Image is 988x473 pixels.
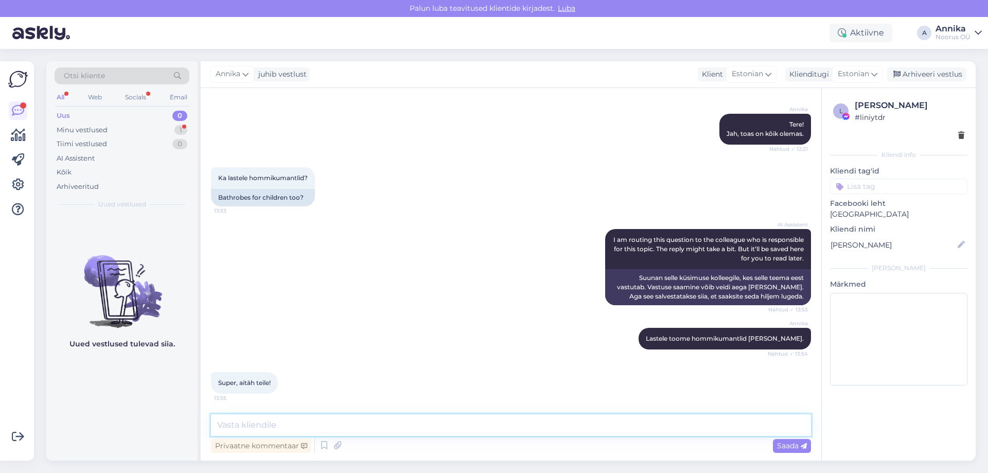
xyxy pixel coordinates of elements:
[917,26,931,40] div: A
[57,153,95,164] div: AI Assistent
[768,350,808,358] span: Nähtud ✓ 13:54
[168,91,189,104] div: Email
[698,69,723,80] div: Klient
[69,339,175,349] p: Uued vestlused tulevad siia.
[555,4,578,13] span: Luba
[64,71,105,81] span: Otsi kliente
[613,236,805,262] span: I am routing this question to the colleague who is responsible for this topic. The reply might ta...
[174,125,187,135] div: 1
[55,91,66,104] div: All
[86,91,104,104] div: Web
[214,207,253,215] span: 13:53
[57,182,99,192] div: Arhiveeritud
[777,441,807,450] span: Saada
[254,69,307,80] div: juhib vestlust
[211,189,315,206] div: Bathrobes for children too?
[123,91,148,104] div: Socials
[830,150,967,160] div: Kliendi info
[887,67,966,81] div: Arhiveeri vestlus
[732,68,763,80] span: Estonian
[172,139,187,149] div: 0
[172,111,187,121] div: 0
[830,198,967,209] p: Facebooki leht
[218,174,308,182] span: Ka lastele hommikumantlid?
[838,68,869,80] span: Estonian
[8,69,28,89] img: Askly Logo
[46,237,198,329] img: No chats
[855,112,964,123] div: # liniytdr
[830,224,967,235] p: Kliendi nimi
[57,139,107,149] div: Tiimi vestlused
[936,33,971,41] div: Noorus OÜ
[98,200,146,209] span: Uued vestlused
[769,221,808,229] span: AI Assistent
[830,179,967,194] input: Lisa tag
[831,239,956,251] input: Lisa nimi
[216,68,240,80] span: Annika
[769,320,808,327] span: Annika
[769,106,808,113] span: Annika
[839,107,843,115] span: l
[936,25,982,41] a: AnnikaNoorus OÜ
[646,335,804,342] span: Lastele toome hommikumantlid [PERSON_NAME].
[830,24,892,42] div: Aktiivne
[830,279,967,290] p: Märkmed
[57,125,108,135] div: Minu vestlused
[57,167,72,178] div: Kõik
[785,69,829,80] div: Klienditugi
[214,394,253,402] span: 13:55
[211,439,311,453] div: Privaatne kommentaar
[218,379,271,387] span: Super, aitäh teile!
[768,306,808,313] span: Nähtud ✓ 13:53
[830,166,967,177] p: Kliendi tag'id
[605,269,811,305] div: Suunan selle küsimuse kolleegile, kes selle teema eest vastutab. Vastuse saamine võib veidi aega ...
[830,209,967,220] p: [GEOGRAPHIC_DATA]
[830,264,967,273] div: [PERSON_NAME]
[769,145,808,153] span: Nähtud ✓ 12:21
[936,25,971,33] div: Annika
[855,99,964,112] div: [PERSON_NAME]
[57,111,70,121] div: Uus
